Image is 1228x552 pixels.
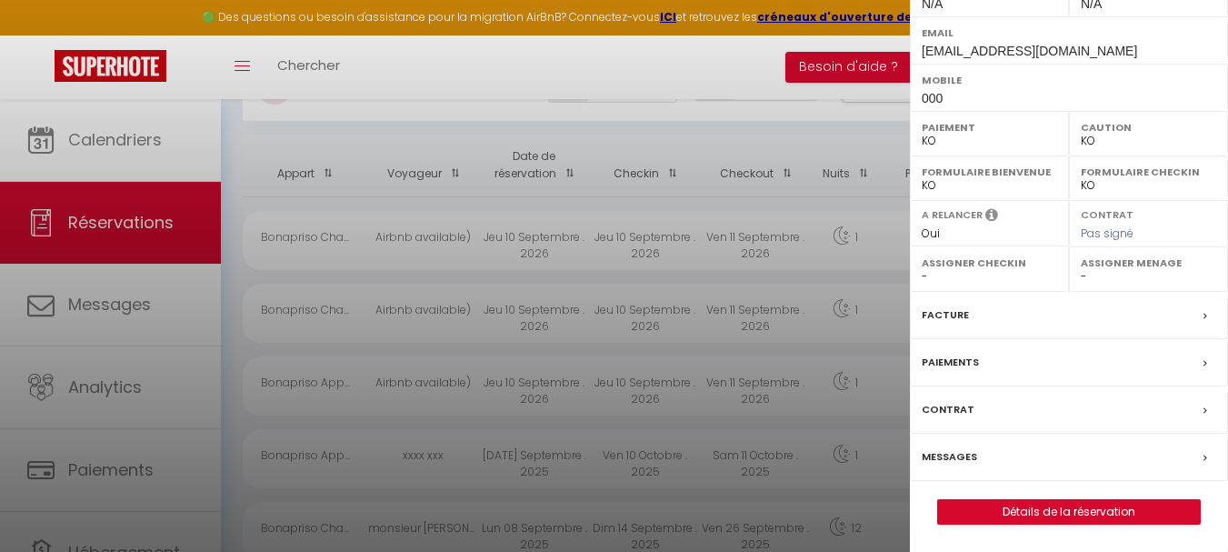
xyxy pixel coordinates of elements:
[922,306,969,325] label: Facture
[922,91,943,105] span: 000
[922,71,1216,89] label: Mobile
[922,118,1057,136] label: Paiement
[938,500,1200,524] a: Détails de la réservation
[922,44,1137,58] span: [EMAIL_ADDRESS][DOMAIN_NAME]
[1081,226,1133,241] span: Pas signé
[15,7,69,62] button: Ouvrir le widget de chat LiveChat
[922,447,977,467] label: Messages
[922,24,1216,42] label: Email
[1081,118,1216,136] label: Caution
[922,353,979,372] label: Paiements
[922,163,1057,181] label: Formulaire Bienvenue
[1081,207,1133,219] label: Contrat
[922,254,1057,272] label: Assigner Checkin
[1081,254,1216,272] label: Assigner Menage
[937,499,1201,525] button: Détails de la réservation
[922,400,974,419] label: Contrat
[985,207,998,227] i: Sélectionner OUI si vous souhaiter envoyer les séquences de messages post-checkout
[1081,163,1216,181] label: Formulaire Checkin
[922,207,983,223] label: A relancer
